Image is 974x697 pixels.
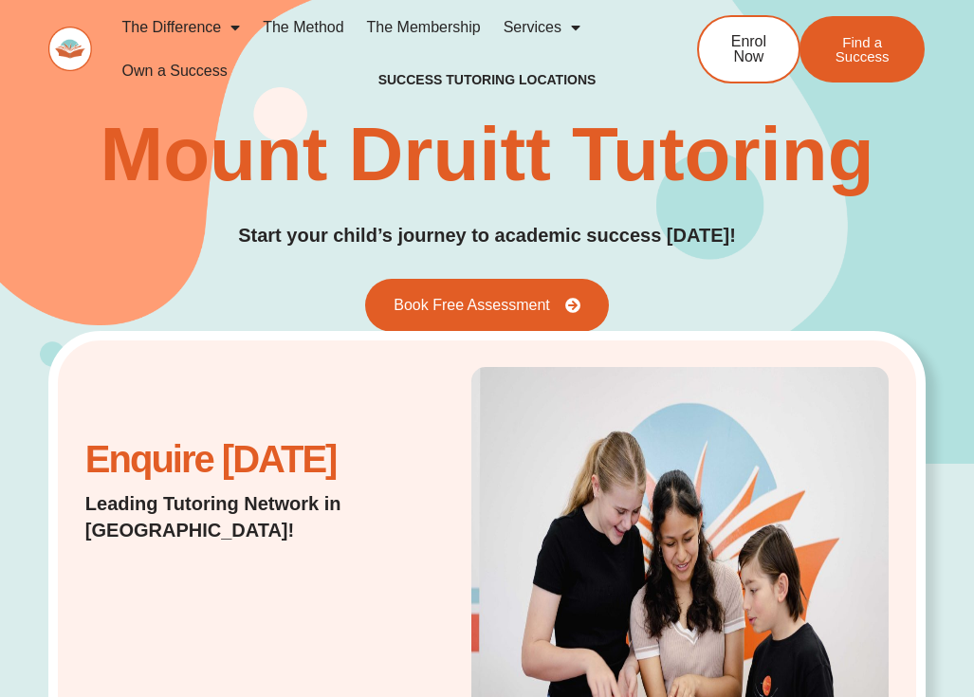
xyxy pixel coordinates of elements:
a: The Method [251,6,355,49]
nav: Menu [111,6,647,93]
a: The Difference [111,6,252,49]
a: Find a Success [799,16,925,83]
a: The Membership [356,6,492,49]
a: Own a Success [111,49,239,93]
p: Start your child’s journey to academic success [DATE]! [238,221,736,250]
span: Find a Success [828,35,896,64]
h2: Enquire [DATE] [85,448,358,471]
p: Leading Tutoring Network in [GEOGRAPHIC_DATA]! [85,490,358,543]
h1: Mount Druitt Tutoring [100,117,873,193]
a: Book Free Assessment [365,279,609,332]
a: Services [492,6,592,49]
span: Book Free Assessment [394,298,550,313]
span: Enrol Now [727,34,770,64]
a: Enrol Now [697,15,800,83]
